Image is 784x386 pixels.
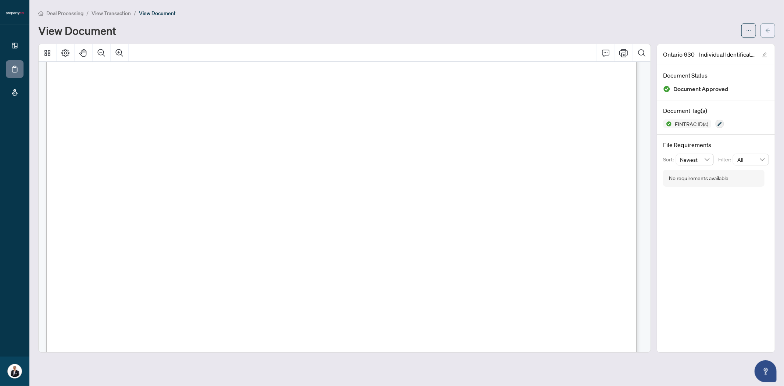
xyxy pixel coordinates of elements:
li: / [134,9,136,17]
span: FINTRAC ID(s) [672,121,711,126]
span: edit [762,52,767,57]
img: Status Icon [663,119,672,128]
span: Newest [680,154,710,165]
button: Open asap [755,360,777,382]
h4: Document Status [663,71,769,80]
p: Sort: [663,156,676,164]
span: ellipsis [746,28,751,33]
span: Ontario 630 - Individual Identification Information Record_Davide.pdf [663,50,755,59]
span: View Document [139,10,176,17]
span: Deal Processing [46,10,83,17]
h4: Document Tag(s) [663,106,769,115]
h4: File Requirements [663,140,769,149]
p: Filter: [718,156,733,164]
span: Document Approved [673,84,728,94]
span: All [737,154,765,165]
img: logo [6,11,24,15]
img: Profile Icon [8,364,22,378]
span: home [38,11,43,16]
span: View Transaction [92,10,131,17]
img: Document Status [663,85,670,93]
h1: View Document [38,25,116,36]
div: No requirements available [669,174,728,182]
li: / [86,9,89,17]
span: arrow-left [765,28,770,33]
